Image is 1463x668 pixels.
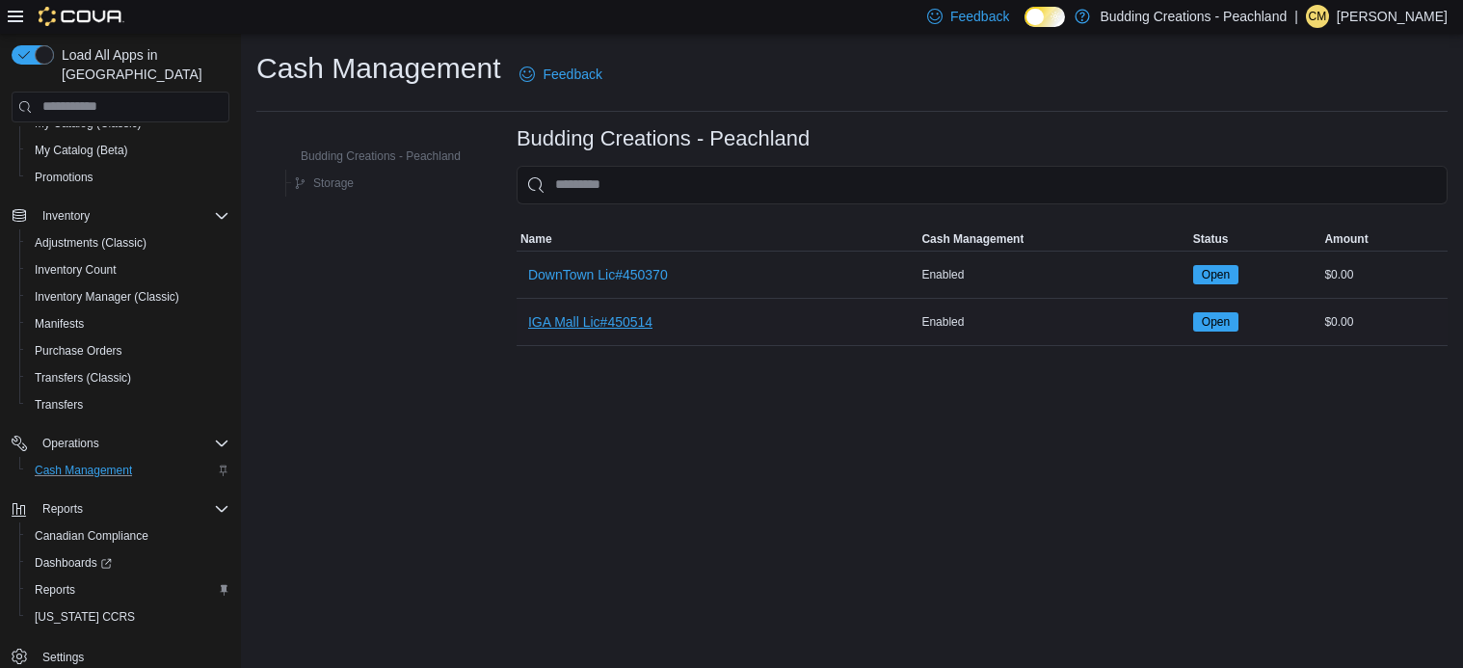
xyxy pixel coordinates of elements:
[27,551,120,574] a: Dashboards
[27,339,130,362] a: Purchase Orders
[35,463,132,478] span: Cash Management
[520,231,552,247] span: Name
[35,528,148,544] span: Canadian Compliance
[528,265,668,284] span: DownTown Lic#450370
[19,337,237,364] button: Purchase Orders
[42,436,99,451] span: Operations
[35,582,75,598] span: Reports
[313,175,354,191] span: Storage
[35,497,91,521] button: Reports
[27,339,229,362] span: Purchase Orders
[27,551,229,574] span: Dashboards
[1193,231,1229,247] span: Status
[27,312,92,335] a: Manifests
[35,609,135,625] span: [US_STATE] CCRS
[1337,5,1448,28] p: [PERSON_NAME]
[1324,231,1368,247] span: Amount
[27,285,229,308] span: Inventory Manager (Classic)
[19,364,237,391] button: Transfers (Classic)
[19,391,237,418] button: Transfers
[301,148,461,164] span: Budding Creations - Peachland
[19,283,237,310] button: Inventory Manager (Classic)
[517,127,810,150] h3: Budding Creations - Peachland
[19,310,237,337] button: Manifests
[35,555,112,571] span: Dashboards
[27,393,229,416] span: Transfers
[918,310,1188,334] div: Enabled
[1320,263,1448,286] div: $0.00
[27,524,229,548] span: Canadian Compliance
[1202,313,1230,331] span: Open
[35,289,179,305] span: Inventory Manager (Classic)
[27,166,101,189] a: Promotions
[27,258,124,281] a: Inventory Count
[1320,227,1448,251] button: Amount
[19,229,237,256] button: Adjustments (Classic)
[950,7,1009,26] span: Feedback
[27,258,229,281] span: Inventory Count
[286,172,361,195] button: Storage
[27,578,229,601] span: Reports
[19,603,237,630] button: [US_STATE] CCRS
[27,605,143,628] a: [US_STATE] CCRS
[27,231,154,254] a: Adjustments (Classic)
[42,501,83,517] span: Reports
[19,164,237,191] button: Promotions
[4,202,237,229] button: Inventory
[35,316,84,332] span: Manifests
[19,522,237,549] button: Canadian Compliance
[27,312,229,335] span: Manifests
[35,170,93,185] span: Promotions
[19,256,237,283] button: Inventory Count
[1202,266,1230,283] span: Open
[35,143,128,158] span: My Catalog (Beta)
[35,204,229,227] span: Inventory
[27,139,136,162] a: My Catalog (Beta)
[27,524,156,548] a: Canadian Compliance
[1024,7,1065,27] input: Dark Mode
[1306,5,1329,28] div: Chris Manolescu
[42,650,84,665] span: Settings
[1189,227,1321,251] button: Status
[27,578,83,601] a: Reports
[35,370,131,386] span: Transfers (Classic)
[1309,5,1327,28] span: CM
[27,459,140,482] a: Cash Management
[27,366,139,389] a: Transfers (Classic)
[1100,5,1287,28] p: Budding Creations - Peachland
[35,397,83,413] span: Transfers
[918,227,1188,251] button: Cash Management
[27,139,229,162] span: My Catalog (Beta)
[1294,5,1298,28] p: |
[35,497,229,521] span: Reports
[27,285,187,308] a: Inventory Manager (Classic)
[512,55,609,94] a: Feedback
[35,343,122,359] span: Purchase Orders
[19,576,237,603] button: Reports
[274,145,468,168] button: Budding Creations - Peachland
[35,262,117,278] span: Inventory Count
[35,432,229,455] span: Operations
[35,432,107,455] button: Operations
[35,235,146,251] span: Adjustments (Classic)
[543,65,601,84] span: Feedback
[528,312,652,332] span: IGA Mall Lic#450514
[39,7,124,26] img: Cova
[921,231,1024,247] span: Cash Management
[27,605,229,628] span: Washington CCRS
[35,644,229,668] span: Settings
[256,49,500,88] h1: Cash Management
[42,208,90,224] span: Inventory
[517,227,918,251] button: Name
[1320,310,1448,334] div: $0.00
[27,393,91,416] a: Transfers
[918,263,1188,286] div: Enabled
[4,495,237,522] button: Reports
[35,204,97,227] button: Inventory
[27,166,229,189] span: Promotions
[4,430,237,457] button: Operations
[19,549,237,576] a: Dashboards
[1193,265,1238,284] span: Open
[1193,312,1238,332] span: Open
[27,366,229,389] span: Transfers (Classic)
